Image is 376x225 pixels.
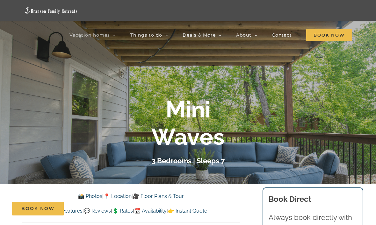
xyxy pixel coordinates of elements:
a: 🎥 Floor Plans & Tour [133,193,184,199]
span: Book Now [306,29,352,41]
a: Vacation homes [69,25,116,46]
span: Deals & More [183,33,216,37]
b: Mini Waves [151,96,225,150]
a: Book Now [12,202,64,215]
b: Book Direct [269,194,311,204]
img: Branson Family Retreats Logo [24,7,78,14]
a: Deals & More [183,25,222,46]
span: Book Now [21,206,54,211]
span: Vacation homes [69,33,110,37]
span: Contact [272,33,292,37]
a: Contact [272,25,292,46]
a: About [236,25,257,46]
a: 📸 Photos [78,193,102,199]
a: Things to do [130,25,168,46]
h3: 3 Bedrooms | Sleeps 7 [152,157,225,165]
nav: Main Menu Sticky [69,25,352,46]
span: Things to do [130,33,162,37]
span: About [236,33,251,37]
a: 📍 Location [104,193,132,199]
p: | | [22,192,240,200]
